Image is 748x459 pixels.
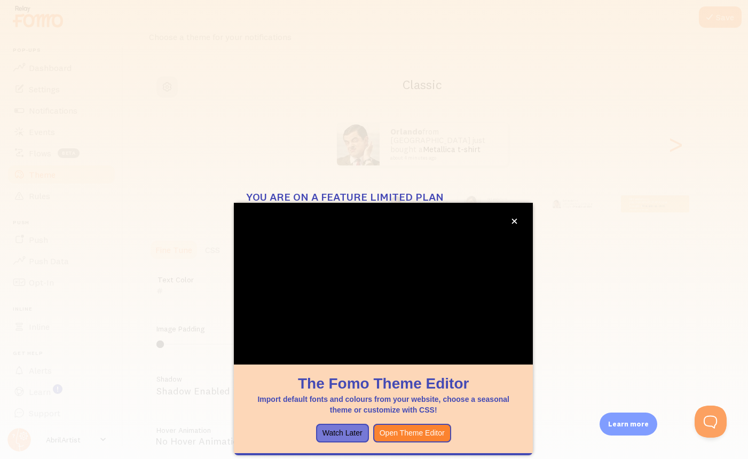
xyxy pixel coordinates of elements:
button: Watch Later [316,424,369,443]
div: Learn more [600,413,657,436]
p: Learn more [608,419,649,429]
h3: You are on a feature limited plan [246,190,502,204]
div: The Fomo Theme EditorImport default fonts and colours from your website, choose a seasonal theme ... [234,203,533,455]
button: close, [509,216,520,227]
button: Open Theme Editor [373,424,451,443]
p: Import default fonts and colours from your website, choose a seasonal theme or customize with CSS! [247,394,520,415]
h1: The Fomo Theme Editor [247,373,520,394]
iframe: Help Scout Beacon - Open [695,406,727,438]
